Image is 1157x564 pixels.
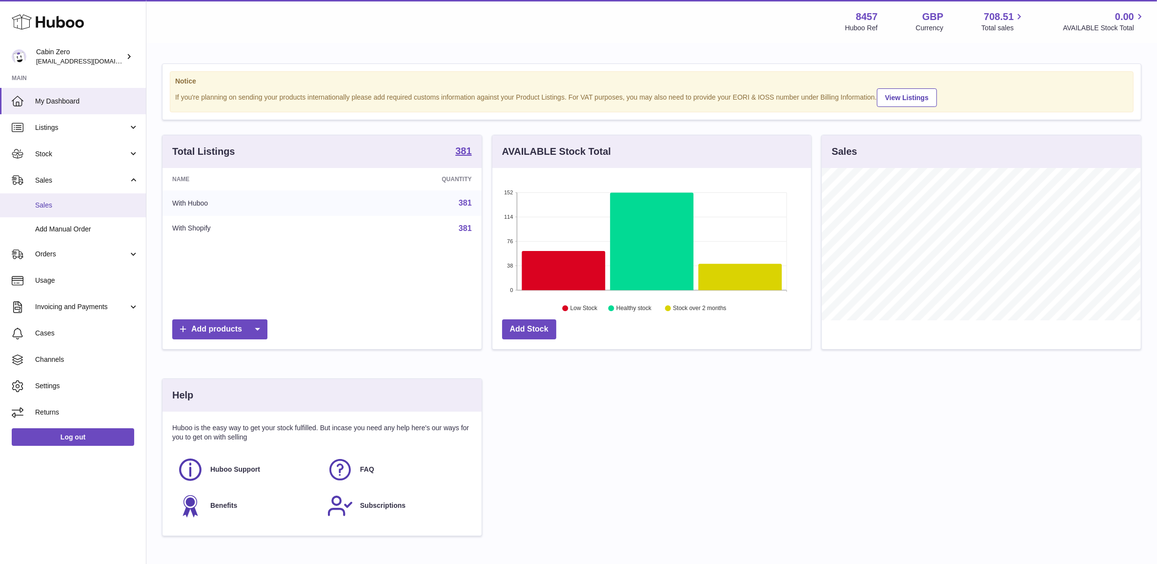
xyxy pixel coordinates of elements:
span: AVAILABLE Stock Total [1063,23,1145,33]
span: FAQ [360,465,374,474]
a: View Listings [877,88,937,107]
h3: AVAILABLE Stock Total [502,145,611,158]
span: My Dashboard [35,97,139,106]
div: Cabin Zero [36,47,124,66]
span: Usage [35,276,139,285]
text: Low Stock [570,305,598,312]
span: 708.51 [984,10,1014,23]
span: Settings [35,381,139,391]
a: Huboo Support [177,457,317,483]
a: Log out [12,428,134,446]
div: Huboo Ref [845,23,878,33]
text: Healthy stock [616,305,652,312]
span: Benefits [210,501,237,510]
text: Stock over 2 months [673,305,726,312]
span: Subscriptions [360,501,406,510]
strong: Notice [175,77,1128,86]
a: Benefits [177,493,317,519]
strong: GBP [922,10,943,23]
h3: Total Listings [172,145,235,158]
span: Add Manual Order [35,225,139,234]
a: Add products [172,319,267,339]
text: 38 [507,263,513,269]
p: Huboo is the easy way to get your stock fulfilled. But incase you need any help here's our ways f... [172,423,472,442]
a: Subscriptions [327,493,467,519]
span: [EMAIL_ADDRESS][DOMAIN_NAME] [36,57,143,65]
a: 381 [455,146,471,158]
text: 0 [510,287,513,293]
span: Invoicing and Payments [35,302,128,312]
span: Huboo Support [210,465,260,474]
h3: Sales [832,145,857,158]
div: Currency [916,23,944,33]
span: Cases [35,329,139,338]
a: Add Stock [502,319,556,339]
span: Total sales [981,23,1025,33]
a: 381 [459,199,472,207]
img: internalAdmin-8457@internal.huboo.com [12,49,26,64]
strong: 381 [455,146,471,156]
span: Returns [35,408,139,417]
span: 0.00 [1115,10,1134,23]
a: 708.51 Total sales [981,10,1025,33]
text: 114 [504,214,513,220]
span: Sales [35,176,128,185]
h3: Help [172,389,193,402]
th: Name [162,168,334,190]
span: Orders [35,250,128,259]
text: 152 [504,189,513,195]
span: Channels [35,355,139,364]
span: Listings [35,123,128,132]
span: Stock [35,149,128,159]
a: FAQ [327,457,467,483]
a: 381 [459,224,472,232]
a: 0.00 AVAILABLE Stock Total [1063,10,1145,33]
strong: 8457 [856,10,878,23]
td: With Huboo [162,190,334,216]
text: 76 [507,238,513,244]
th: Quantity [334,168,481,190]
span: Sales [35,201,139,210]
div: If you're planning on sending your products internationally please add required customs informati... [175,87,1128,107]
td: With Shopify [162,216,334,241]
